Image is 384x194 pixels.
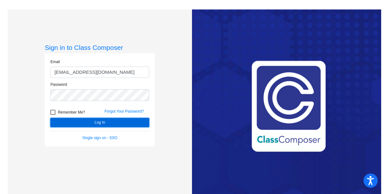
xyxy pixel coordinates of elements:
[50,59,60,65] label: Email
[45,44,155,51] h3: Sign in to Class Composer
[82,136,117,140] a: Single sign on - SSO
[50,118,149,127] button: Log In
[50,82,67,87] label: Password
[104,109,144,114] a: Forgot Your Password?
[58,109,85,116] span: Remember Me?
